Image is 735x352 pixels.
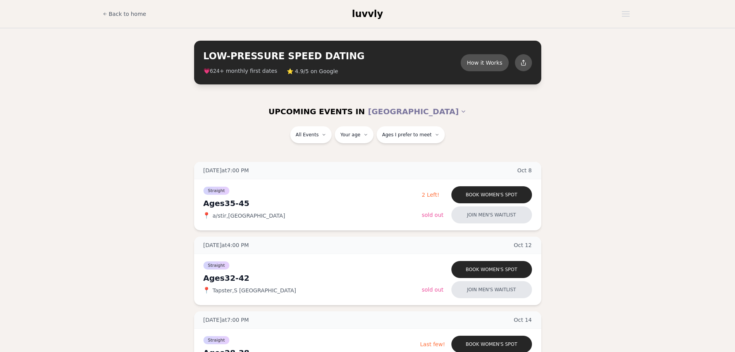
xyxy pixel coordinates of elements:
span: Oct 14 [514,316,532,324]
span: 📍 [203,287,210,294]
span: a/stir , [GEOGRAPHIC_DATA] [213,212,285,220]
a: Back to home [103,6,146,22]
button: Your age [335,126,374,143]
span: [DATE] at 7:00 PM [203,167,249,174]
span: Straight [203,261,230,270]
h2: LOW-PRESSURE SPEED DATING [203,50,461,62]
span: Oct 12 [514,241,532,249]
span: Last few! [420,341,445,347]
span: All Events [296,132,318,138]
div: Ages 35-45 [203,198,422,209]
button: [GEOGRAPHIC_DATA] [368,103,466,120]
button: Open menu [619,8,633,20]
span: [DATE] at 4:00 PM [203,241,249,249]
a: luvvly [352,8,383,20]
button: Ages I prefer to meet [377,126,445,143]
span: 624 [210,68,220,74]
span: Oct 8 [517,167,532,174]
span: 2 Left! [422,192,439,198]
button: Book women's spot [451,186,532,203]
button: Book women's spot [451,261,532,278]
span: UPCOMING EVENTS IN [269,106,365,117]
span: Straight [203,336,230,344]
span: luvvly [352,9,383,19]
span: Sold Out [422,212,444,218]
span: Tapster , S [GEOGRAPHIC_DATA] [213,287,296,294]
span: [DATE] at 7:00 PM [203,316,249,324]
button: How it Works [461,54,509,71]
span: Your age [340,132,360,138]
span: Sold Out [422,287,444,293]
span: Ages I prefer to meet [382,132,432,138]
button: Join men's waitlist [451,281,532,298]
button: Join men's waitlist [451,206,532,223]
button: All Events [290,126,332,143]
span: Back to home [109,10,146,18]
span: 💗 + monthly first dates [203,67,277,75]
span: 📍 [203,213,210,219]
span: Straight [203,187,230,195]
div: Ages 32-42 [203,273,422,283]
span: ⭐ 4.9/5 on Google [287,67,338,75]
